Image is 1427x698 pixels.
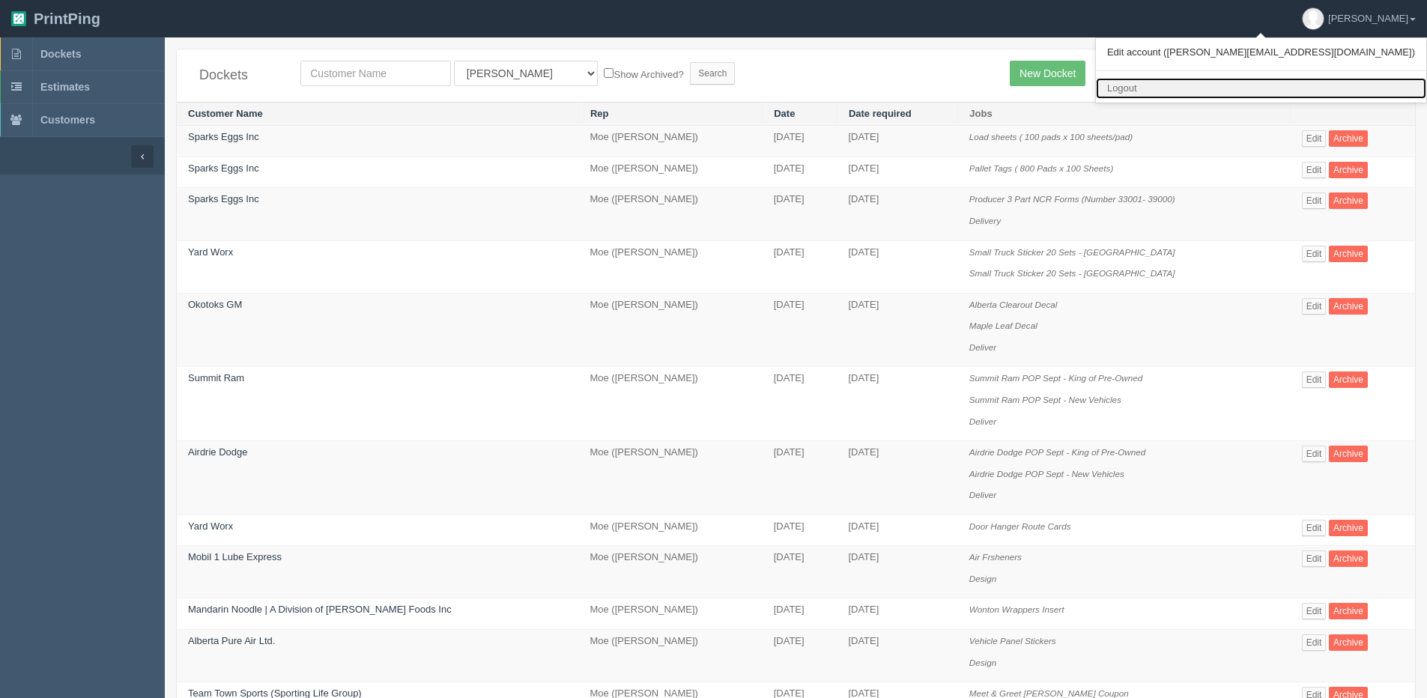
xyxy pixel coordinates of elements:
[188,604,452,615] a: Mandarin Noodle | A Division of [PERSON_NAME] Foods Inc
[578,367,762,441] td: Moe ([PERSON_NAME])
[1302,550,1327,567] a: Edit
[40,48,81,60] span: Dockets
[1329,298,1368,315] a: Archive
[837,598,957,630] td: [DATE]
[188,372,244,383] a: Summit Ram
[1329,603,1368,619] a: Archive
[763,598,837,630] td: [DATE]
[969,268,1175,278] i: Small Truck Sticker 20 Sets - [GEOGRAPHIC_DATA]
[11,11,26,26] img: logo-3e63b451c926e2ac314895c53de4908e5d424f24456219fb08d385ab2e579770.png
[969,163,1114,173] i: Pallet Tags ( 800 Pads x 100 Sheets)
[590,108,609,119] a: Rep
[578,441,762,515] td: Moe ([PERSON_NAME])
[604,65,683,82] label: Show Archived?
[578,240,762,293] td: Moe ([PERSON_NAME])
[188,635,275,646] a: Alberta Pure Air Ltd.
[837,630,957,682] td: [DATE]
[1302,130,1327,147] a: Edit
[763,157,837,188] td: [DATE]
[958,102,1291,126] th: Jobs
[578,546,762,598] td: Moe ([PERSON_NAME])
[837,293,957,367] td: [DATE]
[188,246,233,258] a: Yard Worx
[763,515,837,546] td: [DATE]
[188,108,263,119] a: Customer Name
[1329,162,1368,178] a: Archive
[837,157,957,188] td: [DATE]
[1329,192,1368,209] a: Archive
[578,293,762,367] td: Moe ([PERSON_NAME])
[604,68,613,78] input: Show Archived?
[849,108,912,119] a: Date required
[969,216,1001,225] i: Delivery
[763,126,837,157] td: [DATE]
[188,551,282,562] a: Mobil 1 Lube Express
[763,367,837,441] td: [DATE]
[969,521,1071,531] i: Door Hanger Route Cards
[837,441,957,515] td: [DATE]
[188,131,259,142] a: Sparks Eggs Inc
[188,193,259,204] a: Sparks Eggs Inc
[578,598,762,630] td: Moe ([PERSON_NAME])
[969,604,1064,614] i: Wonton Wrappers Insert
[969,658,996,667] i: Design
[1329,246,1368,262] a: Archive
[1302,192,1327,209] a: Edit
[969,447,1145,457] i: Airdrie Dodge POP Sept - King of Pre-Owned
[1302,634,1327,651] a: Edit
[969,552,1022,562] i: Air Frsheners
[969,490,996,500] i: Deliver
[578,515,762,546] td: Moe ([PERSON_NAME])
[763,441,837,515] td: [DATE]
[763,240,837,293] td: [DATE]
[1302,603,1327,619] a: Edit
[1302,520,1327,536] a: Edit
[1329,634,1368,651] a: Archive
[188,521,233,532] a: Yard Worx
[199,68,278,83] h4: Dockets
[578,188,762,240] td: Moe ([PERSON_NAME])
[969,247,1175,257] i: Small Truck Sticker 20 Sets - [GEOGRAPHIC_DATA]
[837,515,957,546] td: [DATE]
[1329,446,1368,462] a: Archive
[1302,371,1327,388] a: Edit
[1329,130,1368,147] a: Archive
[837,240,957,293] td: [DATE]
[1096,78,1426,100] a: Logout
[969,321,1037,330] i: Maple Leaf Decal
[1010,61,1085,86] a: New Docket
[969,636,1056,646] i: Vehicle Panel Stickers
[969,194,1175,204] i: Producer 3 Part NCR Forms (Number 33001- 39000)
[1302,246,1327,262] a: Edit
[969,416,996,426] i: Deliver
[1329,550,1368,567] a: Archive
[1329,371,1368,388] a: Archive
[969,574,996,583] i: Design
[1096,42,1426,64] a: Edit account ([PERSON_NAME][EMAIL_ADDRESS][DOMAIN_NAME])
[40,81,90,93] span: Estimates
[578,126,762,157] td: Moe ([PERSON_NAME])
[300,61,451,86] input: Customer Name
[188,299,242,310] a: Okotoks GM
[969,300,1058,309] i: Alberta Clearout Decal
[969,395,1121,404] i: Summit Ram POP Sept - New Vehicles
[1302,446,1327,462] a: Edit
[969,132,1133,142] i: Load sheets ( 100 pads x 100 sheets/pad)
[40,114,95,126] span: Customers
[837,546,957,598] td: [DATE]
[188,446,248,458] a: Airdrie Dodge
[969,342,996,352] i: Deliver
[1302,298,1327,315] a: Edit
[763,188,837,240] td: [DATE]
[763,293,837,367] td: [DATE]
[774,108,795,119] a: Date
[837,126,957,157] td: [DATE]
[1329,520,1368,536] a: Archive
[969,373,1142,383] i: Summit Ram POP Sept - King of Pre-Owned
[969,688,1129,698] i: Meet & Greet [PERSON_NAME] Coupon
[837,188,957,240] td: [DATE]
[578,157,762,188] td: Moe ([PERSON_NAME])
[1302,162,1327,178] a: Edit
[578,630,762,682] td: Moe ([PERSON_NAME])
[763,630,837,682] td: [DATE]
